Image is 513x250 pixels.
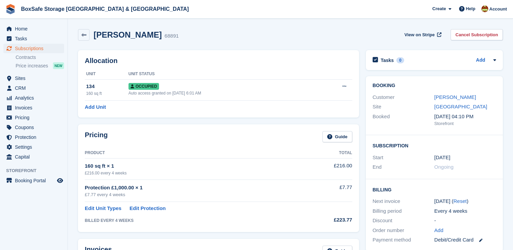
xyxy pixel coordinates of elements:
div: Next invoice [373,197,434,205]
td: £7.77 [303,180,352,202]
a: menu [3,103,64,112]
span: Price increases [16,63,48,69]
td: £216.00 [303,158,352,180]
div: - [434,217,496,225]
div: Start [373,154,434,162]
a: menu [3,113,64,122]
span: Invoices [15,103,56,112]
time: 2025-01-21 01:00:00 UTC [434,154,450,162]
a: Preview store [56,176,64,185]
div: Protection £1,000.00 × 1 [85,184,303,192]
a: menu [3,123,64,132]
a: menu [3,24,64,34]
a: Edit Protection [130,205,166,212]
div: End [373,163,434,171]
h2: Billing [373,186,496,193]
div: £223.77 [303,216,352,224]
span: Account [489,6,507,13]
a: Contracts [16,54,64,61]
div: Billing period [373,207,434,215]
a: Cancel Subscription [451,29,503,40]
span: Occupied [129,83,159,90]
div: £216.00 every 4 weeks [85,170,303,176]
a: menu [3,83,64,93]
span: Coupons [15,123,56,132]
span: Analytics [15,93,56,103]
h2: Tasks [381,57,394,63]
a: Edit Unit Types [85,205,121,212]
div: 0 [396,57,404,63]
div: 160 sq ft × 1 [85,162,303,170]
span: Sites [15,74,56,83]
span: Settings [15,142,56,152]
a: menu [3,93,64,103]
span: View on Stripe [405,32,435,38]
img: stora-icon-8386f47178a22dfd0bd8f6a31ec36ba5ce8667c1dd55bd0f319d3a0aa187defe.svg [5,4,16,14]
div: Debit/Credit Card [434,236,496,244]
div: Customer [373,93,434,101]
h2: Allocation [85,57,352,65]
a: menu [3,34,64,43]
div: 160 sq ft [86,90,129,97]
div: [DATE] ( ) [434,197,496,205]
div: 134 [86,83,129,90]
a: [GEOGRAPHIC_DATA] [434,104,487,109]
span: Booking Portal [15,176,56,185]
div: Every 4 weeks [434,207,496,215]
h2: [PERSON_NAME] [94,30,162,39]
div: £7.77 every 4 weeks [85,191,303,198]
div: Site [373,103,434,111]
a: Add [476,57,485,64]
div: Payment method [373,236,434,244]
span: Tasks [15,34,56,43]
span: Help [466,5,475,12]
a: Add Unit [85,103,106,111]
h2: Subscription [373,142,496,149]
div: NEW [53,62,64,69]
th: Product [85,148,303,159]
div: Discount [373,217,434,225]
th: Unit [85,69,129,80]
a: Reset [453,198,467,204]
div: Order number [373,227,434,234]
th: Total [303,148,352,159]
a: menu [3,152,64,162]
a: menu [3,176,64,185]
img: Kim [481,5,488,12]
span: Capital [15,152,56,162]
span: Ongoing [434,164,454,170]
div: Auto access granted on [DATE] 6:01 AM [129,90,316,96]
div: [DATE] 04:10 PM [434,113,496,121]
span: Create [432,5,446,12]
div: Storefront [434,120,496,127]
span: Home [15,24,56,34]
a: menu [3,132,64,142]
div: BILLED EVERY 4 WEEKS [85,217,303,224]
a: BoxSafe Storage [GEOGRAPHIC_DATA] & [GEOGRAPHIC_DATA] [18,3,192,15]
span: Protection [15,132,56,142]
span: Subscriptions [15,44,56,53]
a: View on Stripe [402,29,443,40]
div: Booked [373,113,434,127]
a: Add [434,227,443,234]
a: Price increases NEW [16,62,64,69]
div: 68891 [164,32,179,40]
th: Unit Status [129,69,316,80]
span: CRM [15,83,56,93]
span: Pricing [15,113,56,122]
h2: Booking [373,83,496,88]
a: menu [3,44,64,53]
a: menu [3,142,64,152]
a: [PERSON_NAME] [434,94,476,100]
h2: Pricing [85,131,108,142]
a: Guide [322,131,352,142]
span: Storefront [6,167,67,174]
a: menu [3,74,64,83]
